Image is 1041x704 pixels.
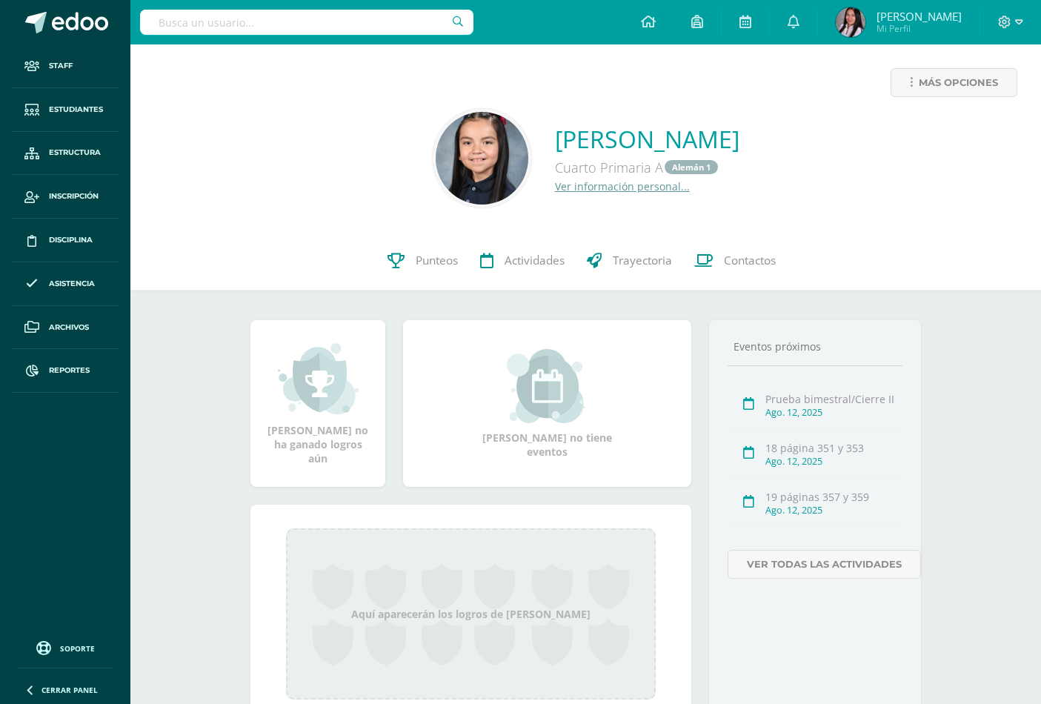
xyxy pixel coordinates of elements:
[286,528,656,700] div: Aquí aparecerán los logros de [PERSON_NAME]
[49,147,101,159] span: Estructura
[49,365,90,376] span: Reportes
[49,104,103,116] span: Estudiantes
[49,234,93,246] span: Disciplina
[765,455,898,468] div: Ago. 12, 2025
[12,132,119,176] a: Estructura
[140,10,473,35] input: Busca un usuario...
[555,179,690,193] a: Ver información personal...
[49,278,95,290] span: Asistencia
[665,160,718,174] a: Alemán 1
[469,231,576,290] a: Actividades
[765,490,898,504] div: 19 páginas 357 y 359
[765,406,898,419] div: Ago. 12, 2025
[728,550,921,579] a: Ver todas las actividades
[41,685,98,695] span: Cerrar panel
[836,7,865,37] img: 1c4a8e29229ca7cba10d259c3507f649.png
[765,504,898,517] div: Ago. 12, 2025
[613,253,672,268] span: Trayectoria
[436,112,528,205] img: dcecee0e8f49683c7ad5dbdb9de98a94.png
[18,637,113,657] a: Soporte
[12,88,119,132] a: Estudiantes
[376,231,469,290] a: Punteos
[877,22,962,35] span: Mi Perfil
[473,349,622,459] div: [PERSON_NAME] no tiene eventos
[12,306,119,350] a: Archivos
[891,68,1017,97] a: Más opciones
[12,262,119,306] a: Asistencia
[555,123,739,155] a: [PERSON_NAME]
[265,342,370,465] div: [PERSON_NAME] no ha ganado logros aún
[12,219,119,262] a: Disciplina
[49,190,99,202] span: Inscripción
[765,392,898,406] div: Prueba bimestral/Cierre II
[724,253,776,268] span: Contactos
[49,322,89,333] span: Archivos
[919,69,998,96] span: Más opciones
[765,441,898,455] div: 18 página 351 y 353
[49,60,73,72] span: Staff
[505,253,565,268] span: Actividades
[60,643,95,654] span: Soporte
[555,155,739,179] div: Cuarto Primaria A
[278,342,359,416] img: achievement_small.png
[416,253,458,268] span: Punteos
[877,9,962,24] span: [PERSON_NAME]
[507,349,588,423] img: event_small.png
[728,339,902,353] div: Eventos próximos
[12,175,119,219] a: Inscripción
[576,231,683,290] a: Trayectoria
[12,44,119,88] a: Staff
[683,231,787,290] a: Contactos
[12,349,119,393] a: Reportes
